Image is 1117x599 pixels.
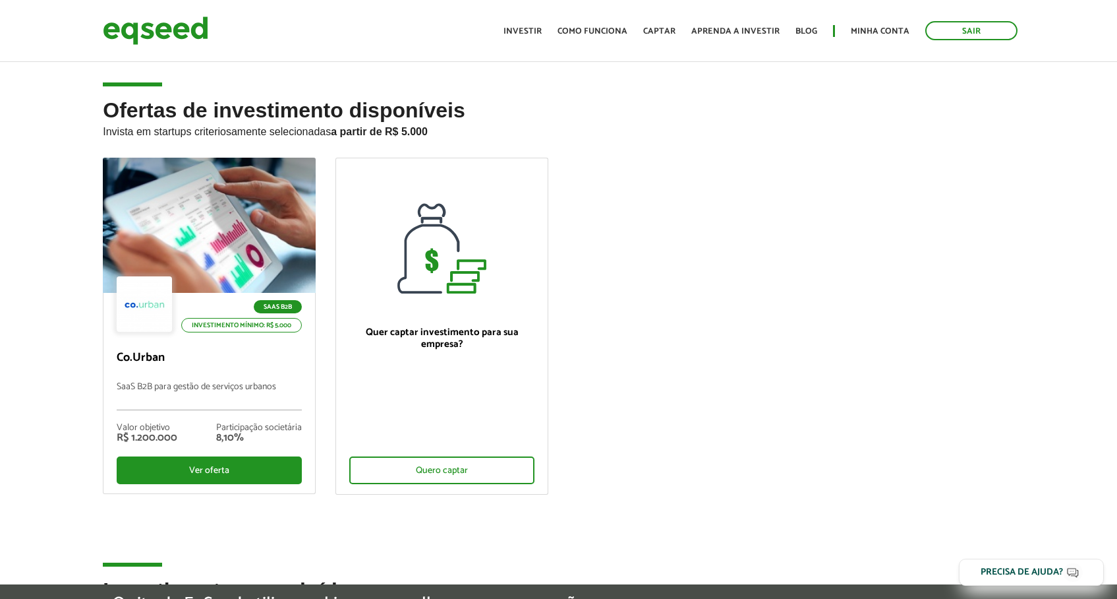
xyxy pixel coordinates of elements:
[103,122,1014,138] p: Invista em startups criteriosamente selecionadas
[117,433,177,443] div: R$ 1.200.000
[216,433,302,443] div: 8,10%
[925,21,1017,40] a: Sair
[103,158,316,494] a: SaaS B2B Investimento mínimo: R$ 5.000 Co.Urban SaaS B2B para gestão de serviços urbanos Valor ob...
[117,351,302,365] p: Co.Urban
[349,327,534,350] p: Quer captar investimento para sua empresa?
[216,424,302,433] div: Participação societária
[103,99,1014,158] h2: Ofertas de investimento disponíveis
[254,300,302,313] p: SaaS B2B
[117,424,177,433] div: Valor objetivo
[117,457,302,484] div: Ver oferta
[558,27,627,36] a: Como funciona
[331,126,428,137] strong: a partir de R$ 5.000
[335,158,548,495] a: Quer captar investimento para sua empresa? Quero captar
[181,318,302,332] p: Investimento mínimo: R$ 5.000
[103,13,208,48] img: EqSeed
[643,27,675,36] a: Captar
[691,27,780,36] a: Aprenda a investir
[117,382,302,410] p: SaaS B2B para gestão de serviços urbanos
[795,27,817,36] a: Blog
[503,27,542,36] a: Investir
[349,457,534,484] div: Quero captar
[851,27,909,36] a: Minha conta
